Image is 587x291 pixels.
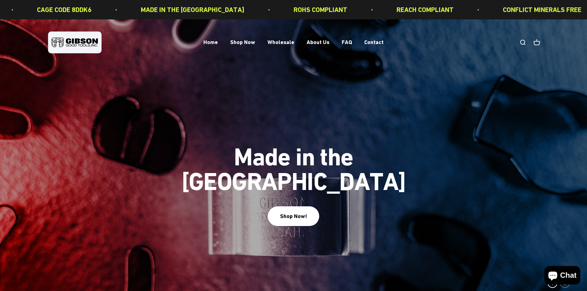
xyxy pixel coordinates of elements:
[503,4,581,15] p: CONFLICT MINERALS FREE
[268,206,319,226] button: Shop Now!
[141,4,244,15] p: MADE IN THE [GEOGRAPHIC_DATA]
[267,39,294,46] a: Wholesale
[364,39,384,46] a: Contact
[307,39,329,46] a: About Us
[294,4,347,15] p: ROHS COMPLIANT
[230,39,255,46] a: Shop Now
[280,212,307,221] div: Shop Now!
[543,266,582,286] inbox-online-store-chat: Shopify online store chat
[173,167,414,196] split-lines: Made in the [GEOGRAPHIC_DATA]
[342,39,352,46] a: FAQ
[203,39,218,46] a: Home
[397,4,454,15] p: REACH COMPLIANT
[37,4,92,15] p: CAGE CODE 8DDK6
